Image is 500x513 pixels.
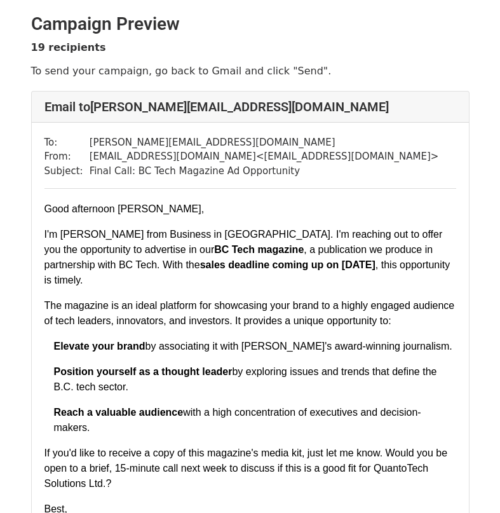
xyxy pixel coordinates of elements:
div: I'm [PERSON_NAME] from Business in [GEOGRAPHIC_DATA]. I'm reaching out to offer you the opportuni... [44,227,456,288]
div: Good afternoon [PERSON_NAME], [44,202,456,217]
div: by exploring issues and trends that define the B.C. tech sector. [54,364,456,395]
div: If you'd like to receive a copy of this magazine's media kit, just let me know. Would you be open... [44,446,456,491]
div: by associating it with [PERSON_NAME]'s award-winning journalism. [54,339,456,354]
b: BC Tech magazine [214,244,304,255]
b: sales deadline coming up on [DATE] [200,259,375,270]
div: with a high concentration of executives and decision-makers. [54,405,456,435]
div: The magazine is an ideal platform for showcasing your brand to a highly engaged audience of tech ... [44,298,456,329]
b: Reach a valuable audience [54,407,184,418]
td: [PERSON_NAME][EMAIL_ADDRESS][DOMAIN_NAME] [90,135,439,150]
p: To send your campaign, go back to Gmail and click "Send". [31,64,470,78]
td: [EMAIL_ADDRESS][DOMAIN_NAME] < [EMAIL_ADDRESS][DOMAIN_NAME] > [90,149,439,164]
b: Elevate your brand [54,341,145,352]
td: From: [44,149,90,164]
td: Subject: [44,164,90,179]
b: Position yourself as a thought leader [54,366,233,377]
strong: 19 recipients [31,41,106,53]
h2: Campaign Preview [31,13,470,35]
td: Final Call: BC Tech Magazine Ad Opportunity [90,164,439,179]
h4: Email to [PERSON_NAME][EMAIL_ADDRESS][DOMAIN_NAME] [44,99,456,114]
td: To: [44,135,90,150]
